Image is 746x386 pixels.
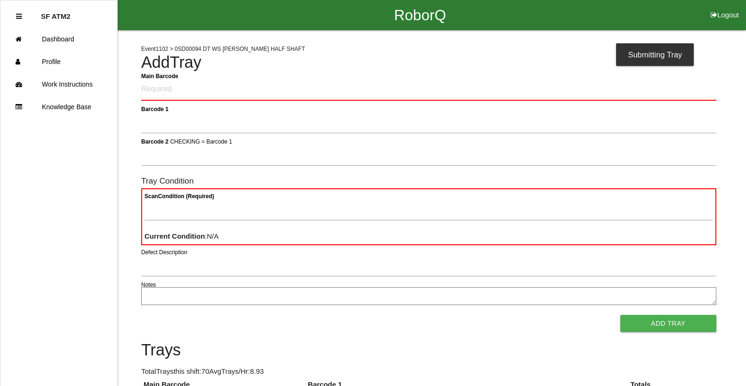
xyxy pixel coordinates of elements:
b: Barcode 2 [141,138,168,145]
a: Profile [0,50,117,73]
span: : N/A [144,232,219,240]
b: Main Barcode [141,72,178,79]
div: Close [16,5,22,28]
button: Add Tray [620,315,716,332]
b: Scan Condition (Required) [144,193,214,200]
p: SF ATM2 [41,5,71,20]
a: Dashboard [0,28,117,50]
p: Total Trays this shift: 70 Avg Trays /Hr: 8.93 [141,366,716,377]
a: Knowledge Base [0,96,117,118]
b: Current Condition [144,232,205,240]
b: Barcode 1 [141,105,168,112]
h4: Trays [141,341,716,359]
label: Notes [141,281,156,289]
input: Required [141,79,716,101]
h4: Add Tray [141,54,716,72]
div: Submitting Tray [616,43,694,66]
h6: Tray Condition [141,177,716,185]
a: Work Instructions [0,73,117,96]
span: CHECKING = Barcode 1 [170,138,232,145]
span: Event 1102 > 0SD00094 DT WS [PERSON_NAME] HALF SHAFT [141,46,305,52]
label: Defect Description [141,248,187,257]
